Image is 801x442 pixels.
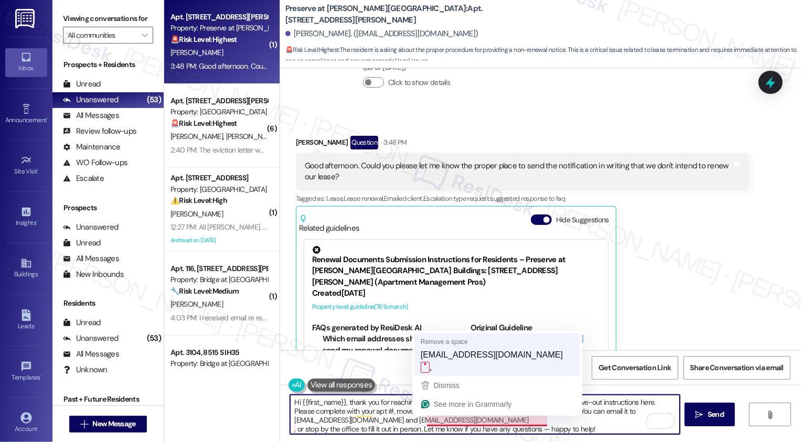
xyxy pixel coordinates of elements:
div: All Messages [63,349,119,360]
div: Prospects + Residents [52,59,164,70]
div: 3:48 PM: Good afternoon. Could you please let me know the proper place to send the notification i... [170,61,618,71]
div: Property: [GEOGRAPHIC_DATA] [170,106,268,117]
div: Unread [63,317,101,328]
label: Click to show details [388,77,450,88]
div: Unanswered [63,94,119,105]
span: • [36,218,38,225]
span: Lease , [326,194,344,203]
button: Get Conversation Link [592,356,678,380]
div: [PERSON_NAME] [296,136,749,153]
span: New Message [92,418,135,429]
div: Prospects [52,202,164,213]
textarea: To enrich screen reader interactions, please activate Accessibility in Grammarly extension settings [290,395,680,434]
div: Archived on [DATE] [169,234,269,247]
div: Apt. 116, [STREET_ADDRESS][PERSON_NAME] [170,263,268,274]
div: (53) [144,92,164,108]
button: Share Conversation via email [683,356,791,380]
strong: 🔧 Risk Level: Medium [170,286,239,296]
div: 2:40 PM: The eviction letter was also signed by a leasing agent who said she was the assistant ma... [170,145,564,155]
div: Residents [52,298,164,309]
button: New Message [69,416,147,433]
b: FAQs generated by ResiDesk AI [312,322,421,333]
i:  [142,31,147,39]
div: Created [DATE] [312,288,600,299]
div: Unanswered [63,222,119,233]
div: Past + Future Residents [52,394,164,405]
div: Maintenance [63,142,121,153]
strong: 🚨 Risk Level: Highest [170,118,237,128]
span: Lease renewal , [344,194,384,203]
div: Apt. 3104, 8515 S IH35 [170,347,268,358]
div: 3:48 PM [381,137,407,148]
label: Viewing conversations for [63,10,153,27]
span: [PERSON_NAME] [170,132,226,141]
i:  [766,411,774,419]
div: Apt. [STREET_ADDRESS][PERSON_NAME] [170,12,268,23]
span: • [40,372,42,380]
div: Question [350,136,378,149]
div: Renewal Documents Submission Instructions for Residents – Preserve at [PERSON_NAME][GEOGRAPHIC_DA... [312,246,600,288]
a: Account [5,409,47,437]
strong: 🚨 Risk Level: Highest [285,46,339,54]
strong: ⚠️ Risk Level: High [170,196,227,205]
div: Property: Bridge at [GEOGRAPHIC_DATA] [170,274,268,285]
div: Unread [63,79,101,90]
span: • [38,166,39,174]
div: Escalate [63,173,104,184]
div: Good afternoon. Could you please let me know the proper place to send the notification in writing... [305,160,732,183]
button: Send [685,403,735,426]
input: All communities [68,27,136,44]
div: Related guidelines [299,214,360,234]
li: Which email addresses should I send my renewal documents to? [323,333,442,356]
b: Original Guideline [471,322,532,333]
a: Buildings [5,254,47,283]
div: 12:27 PM: All [PERSON_NAME]. Windows still not fixed. [170,222,332,232]
div: Apt. [STREET_ADDRESS][PERSON_NAME] [170,95,268,106]
img: ResiDesk Logo [15,9,37,28]
div: WO Follow-ups [63,157,127,168]
b: Preserve at [PERSON_NAME][GEOGRAPHIC_DATA]: Apt. [STREET_ADDRESS][PERSON_NAME] [285,3,495,26]
div: Tagged as: [296,191,749,206]
div: Property: [GEOGRAPHIC_DATA] [170,184,268,195]
label: Hide Suggestions [556,214,609,225]
span: Share Conversation via email [690,362,784,373]
span: [PERSON_NAME] [226,132,278,141]
div: All Messages [63,110,119,121]
div: Unanswered [63,333,119,344]
span: • [47,115,48,122]
a: Inbox [5,48,47,77]
i:  [80,420,88,428]
div: Property: Preserve at [PERSON_NAME][GEOGRAPHIC_DATA] [170,23,268,34]
span: Get Conversation Link [599,362,671,373]
i:  [696,411,703,419]
a: Site Visit • [5,152,47,180]
a: Leads [5,306,47,335]
div: All Messages [63,253,119,264]
span: Escalation type request suggested response to faq [423,194,565,203]
a: Templates • [5,358,47,386]
a: Insights • [5,203,47,231]
span: [PERSON_NAME] [170,299,223,309]
span: Send [708,409,724,420]
div: (53) [144,330,164,347]
div: Property: Bridge at [GEOGRAPHIC_DATA] [170,358,268,369]
div: [PERSON_NAME]. ([EMAIL_ADDRESS][DOMAIN_NAME]) [285,28,478,39]
span: : The resident is asking about the proper procedure for providing a non-renewal notice. This is a... [285,45,801,67]
span: [PERSON_NAME] [170,48,223,57]
strong: 🚨 Risk Level: Highest [170,35,237,44]
div: Apt. [STREET_ADDRESS] [170,173,268,184]
div: Property level guideline ( 76 % match) [312,301,600,312]
div: Review follow-ups [63,126,136,137]
span: [PERSON_NAME] [170,209,223,219]
span: Emailed client , [384,194,423,203]
div: Unread [63,238,101,249]
div: Unknown [63,364,108,375]
div: New Inbounds [63,269,124,280]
